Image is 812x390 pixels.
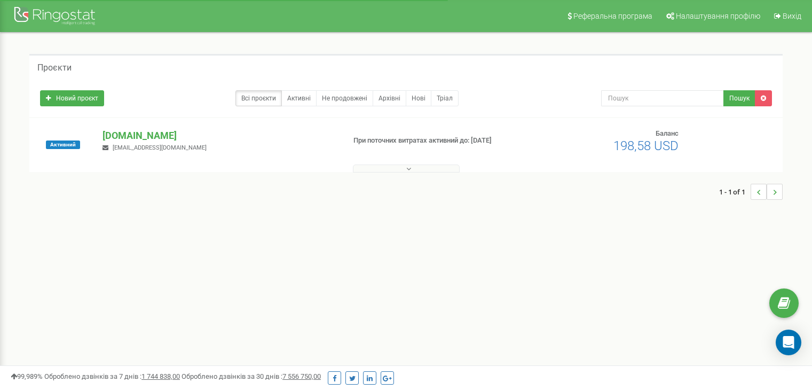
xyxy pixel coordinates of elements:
[723,90,755,106] button: Пошук
[719,184,751,200] span: 1 - 1 of 1
[316,90,373,106] a: Не продовжені
[40,90,104,106] a: Новий проєкт
[373,90,406,106] a: Архівні
[235,90,282,106] a: Всі проєкти
[11,372,43,380] span: 99,989%
[37,63,72,73] h5: Проєкти
[281,90,317,106] a: Активні
[676,12,760,20] span: Налаштування профілю
[573,12,652,20] span: Реферальна програма
[719,173,783,210] nav: ...
[44,372,180,380] span: Оброблено дзвінків за 7 днів :
[613,138,679,153] span: 198,58 USD
[182,372,321,380] span: Оброблено дзвінків за 30 днів :
[353,136,524,146] p: При поточних витратах активний до: [DATE]
[113,144,207,151] span: [EMAIL_ADDRESS][DOMAIN_NAME]
[431,90,459,106] a: Тріал
[783,12,801,20] span: Вихід
[601,90,724,106] input: Пошук
[776,330,801,355] div: Open Intercom Messenger
[656,129,679,137] span: Баланс
[46,141,80,149] span: Активний
[406,90,431,106] a: Нові
[103,129,336,143] p: [DOMAIN_NAME]
[141,372,180,380] u: 1 744 838,00
[282,372,321,380] u: 7 556 750,00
